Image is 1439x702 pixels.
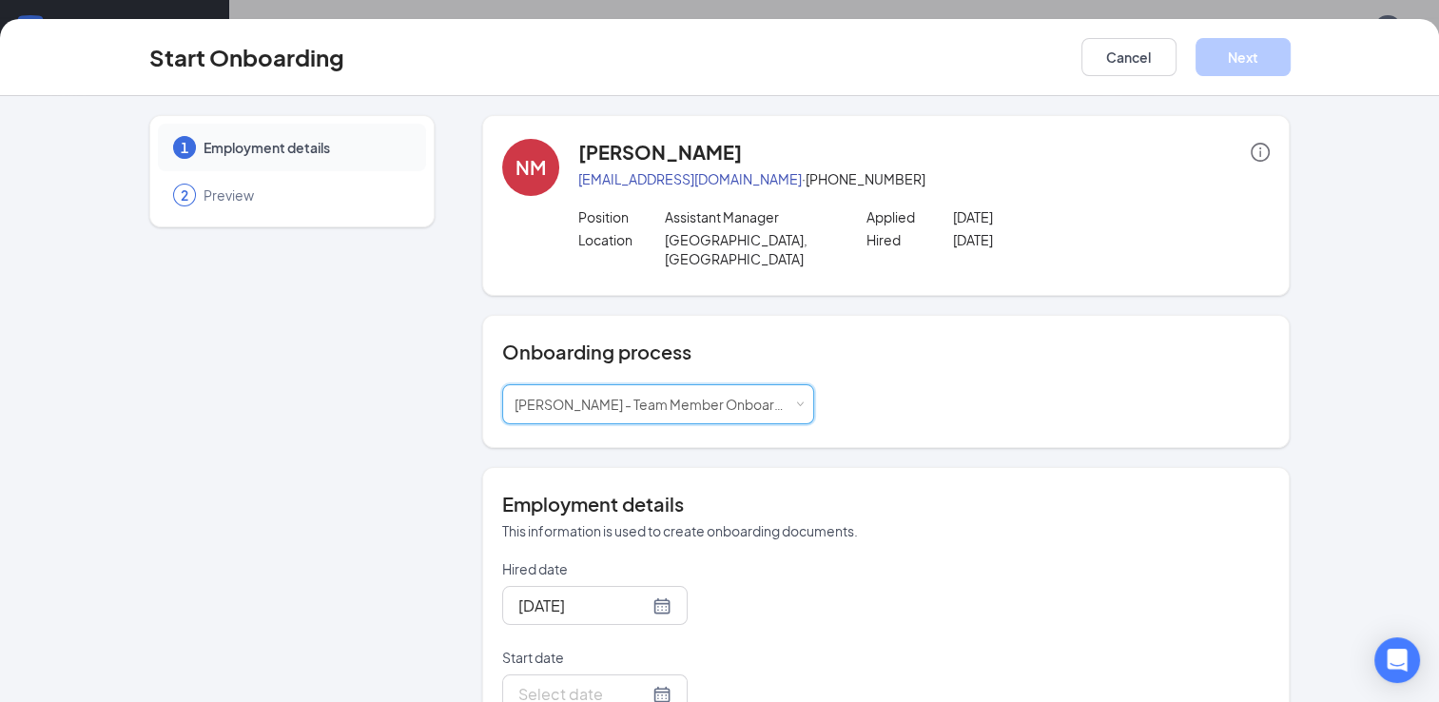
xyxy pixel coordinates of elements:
[502,339,1271,365] h4: Onboarding process
[578,230,665,249] p: Location
[149,41,344,73] h3: Start Onboarding
[1374,637,1420,683] div: Open Intercom Messenger
[664,230,837,268] p: [GEOGRAPHIC_DATA], [GEOGRAPHIC_DATA]
[204,138,407,157] span: Employment details
[518,594,649,617] input: Aug 27, 2025
[502,491,1271,517] h4: Employment details
[664,207,837,226] p: Assistant Manager
[502,559,814,578] p: Hired date
[578,170,802,187] a: [EMAIL_ADDRESS][DOMAIN_NAME]
[502,648,814,667] p: Start date
[866,207,953,226] p: Applied
[515,154,546,181] div: NM
[515,396,802,413] span: [PERSON_NAME] - Team Member Onboarding
[181,138,188,157] span: 1
[578,169,1271,188] p: · [PHONE_NUMBER]
[515,385,802,423] div: [object Object]
[866,230,953,249] p: Hired
[953,207,1126,226] p: [DATE]
[953,230,1126,249] p: [DATE]
[578,139,742,166] h4: [PERSON_NAME]
[1196,38,1291,76] button: Next
[502,521,1271,540] p: This information is used to create onboarding documents.
[181,185,188,205] span: 2
[1251,143,1270,162] span: info-circle
[204,185,407,205] span: Preview
[1081,38,1176,76] button: Cancel
[578,207,665,226] p: Position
